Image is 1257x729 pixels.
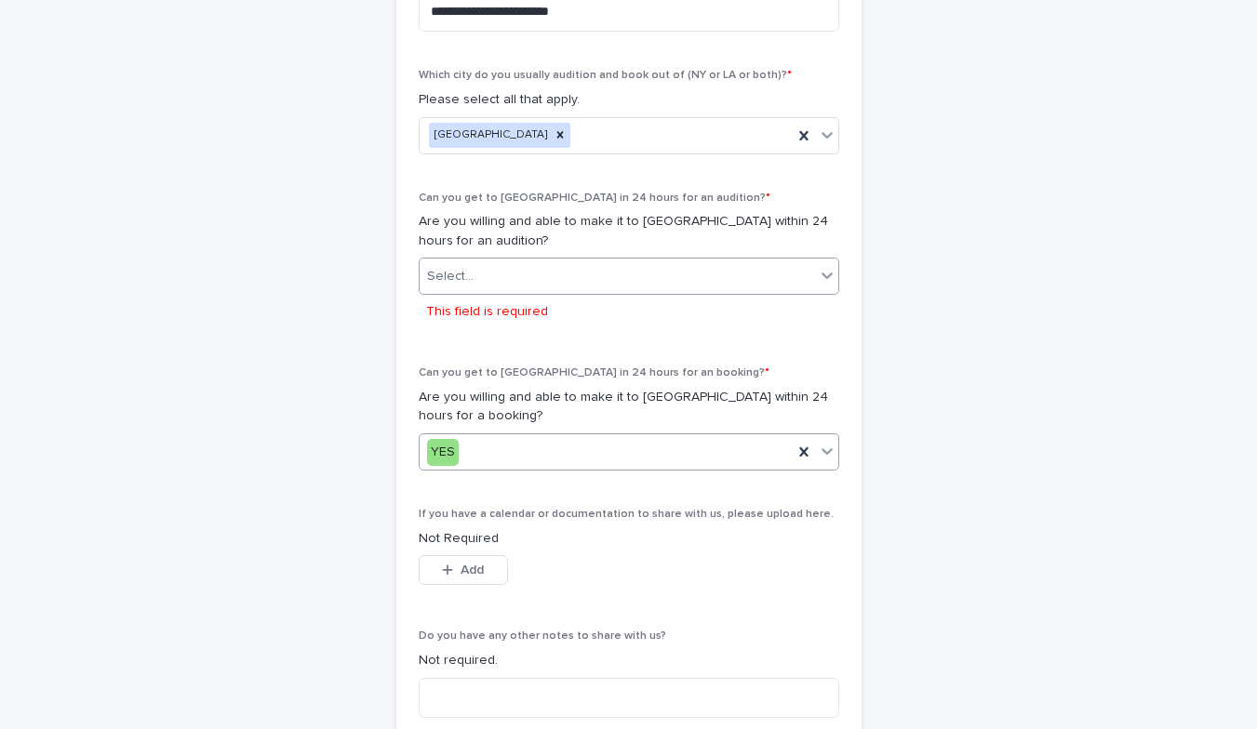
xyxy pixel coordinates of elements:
span: Do you have any other notes to share with us? [419,630,666,642]
span: Which city do you usually audition and book out of (NY or LA or both)? [419,70,792,81]
div: [GEOGRAPHIC_DATA] [429,123,550,148]
span: If you have a calendar or documentation to share with us, please upload here. [419,509,834,520]
p: Please select all that apply. [419,90,839,110]
p: This field is required [426,302,548,322]
p: Not Required [419,529,839,549]
button: Add [419,555,508,585]
p: Not required. [419,651,839,670]
p: Are you willing and able to make it to [GEOGRAPHIC_DATA] within 24 hours for a booking? [419,388,839,427]
p: Are you willing and able to make it to [GEOGRAPHIC_DATA] within 24 hours for an audition? [419,212,839,251]
div: YES [427,439,459,466]
span: Add [461,563,484,577]
div: Select... [427,267,474,286]
span: Can you get to [GEOGRAPHIC_DATA] in 24 hours for an audition? [419,192,770,204]
span: Can you get to [GEOGRAPHIC_DATA] in 24 hours for an booking? [419,367,769,378]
